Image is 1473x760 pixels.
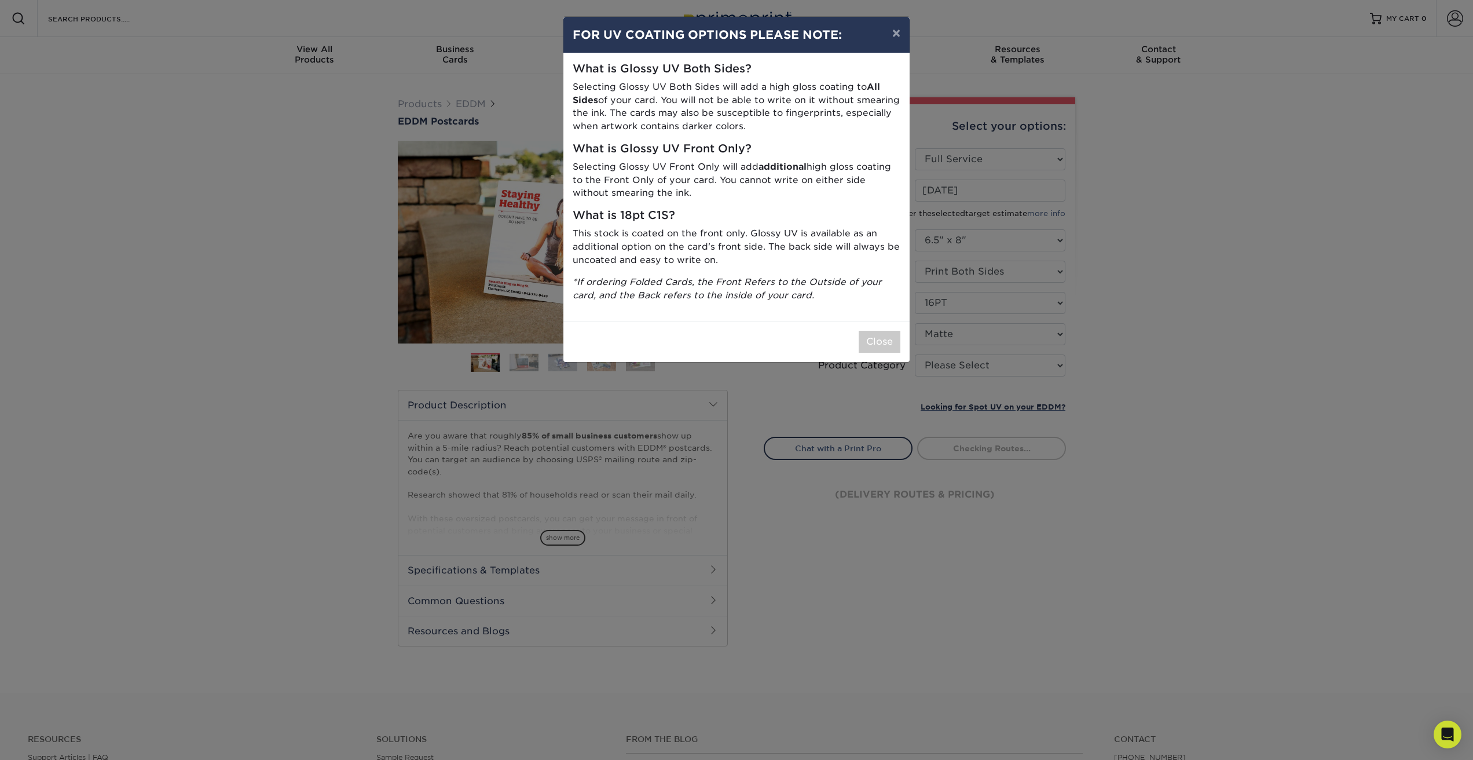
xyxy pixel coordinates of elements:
[573,276,882,301] i: *If ordering Folded Cards, the Front Refers to the Outside of your card, and the Back refers to t...
[573,81,900,133] p: Selecting Glossy UV Both Sides will add a high gloss coating to of your card. You will not be abl...
[883,17,910,49] button: ×
[1434,721,1461,748] div: Open Intercom Messenger
[859,331,900,353] button: Close
[573,63,900,76] h5: What is Glossy UV Both Sides?
[573,160,900,200] p: Selecting Glossy UV Front Only will add high gloss coating to the Front Only of your card. You ca...
[573,26,900,43] h4: FOR UV COATING OPTIONS PLEASE NOTE:
[759,161,807,172] strong: additional
[573,142,900,156] h5: What is Glossy UV Front Only?
[573,81,880,105] strong: All Sides
[573,209,900,222] h5: What is 18pt C1S?
[573,227,900,266] p: This stock is coated on the front only. Glossy UV is available as an additional option on the car...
